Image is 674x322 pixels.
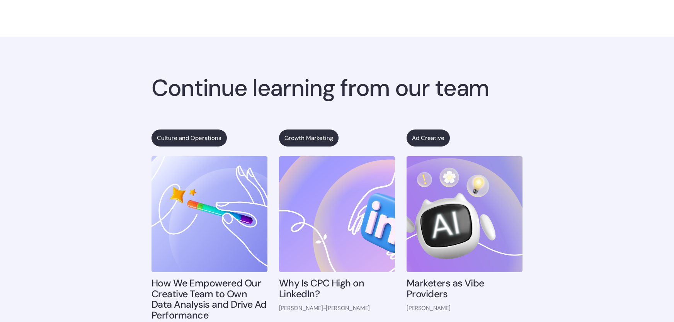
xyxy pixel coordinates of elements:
[407,129,450,147] a: Ad Creative
[407,305,523,312] p: [PERSON_NAME]
[407,278,523,299] h4: Marketers as Vibe Providers
[279,156,395,319] a: Why Is CPC High on LinkedIn?[PERSON_NAME]-[PERSON_NAME]
[407,156,523,319] a: Marketers as Vibe Providers[PERSON_NAME]
[151,129,227,147] a: Culture and Operations
[279,278,395,299] h4: Why Is CPC High on LinkedIn?
[279,305,395,312] p: [PERSON_NAME]-[PERSON_NAME]
[279,129,339,147] a: Growth Marketing
[151,75,523,101] h4: Continue learning from our team
[151,278,267,320] h4: How We Empowered Our Creative Team to Own Data Analysis and Drive Ad Performance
